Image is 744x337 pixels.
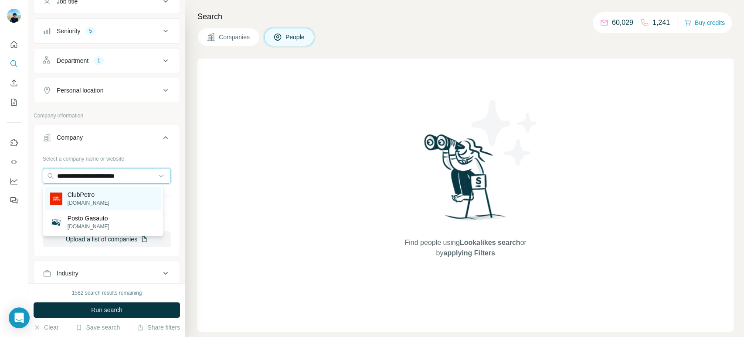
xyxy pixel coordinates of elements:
div: 1 [94,57,104,65]
div: Department [57,56,88,65]
button: Department1 [34,50,180,71]
p: [DOMAIN_NAME] [68,223,109,230]
span: Lookalikes search [460,239,520,246]
button: Search [7,56,21,72]
span: People [285,33,306,41]
p: ClubPetro [68,190,109,199]
div: Seniority [57,27,80,35]
div: Open Intercom Messenger [9,307,30,328]
img: ClubPetro [50,193,62,205]
img: Posto Gasauto [50,216,62,228]
button: Enrich CSV [7,75,21,91]
button: Quick start [7,37,21,52]
button: Feedback [7,193,21,208]
button: Use Surfe on LinkedIn [7,135,21,151]
button: Buy credits [684,17,725,29]
button: Dashboard [7,173,21,189]
span: applying Filters [443,249,495,257]
div: Company [57,133,83,142]
button: Share filters [137,323,180,332]
img: Surfe Illustration - Woman searching with binoculars [420,132,511,229]
button: Company [34,127,180,151]
span: Find people using or by [396,237,535,258]
p: 1,241 [652,17,670,28]
p: [DOMAIN_NAME] [68,199,109,207]
button: Upload a list of companies [43,231,171,247]
img: Surfe Illustration - Stars [465,93,544,172]
button: Use Surfe API [7,154,21,170]
div: Select a company name or website [43,151,171,163]
div: Industry [57,269,78,278]
p: Company information [34,112,180,120]
div: 5 [85,27,95,35]
p: Posto Gasauto [68,214,109,223]
div: 1582 search results remaining [72,289,142,297]
button: Industry [34,263,180,284]
div: Personal location [57,86,103,95]
p: 60,029 [612,17,633,28]
h4: Search [197,10,734,23]
span: Companies [219,33,251,41]
button: Save search [75,323,120,332]
button: My lists [7,94,21,110]
span: Run search [91,306,122,314]
button: Seniority5 [34,21,180,41]
button: Clear [34,323,58,332]
img: Avatar [7,9,21,23]
button: Personal location [34,80,180,101]
button: Run search [34,302,180,318]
